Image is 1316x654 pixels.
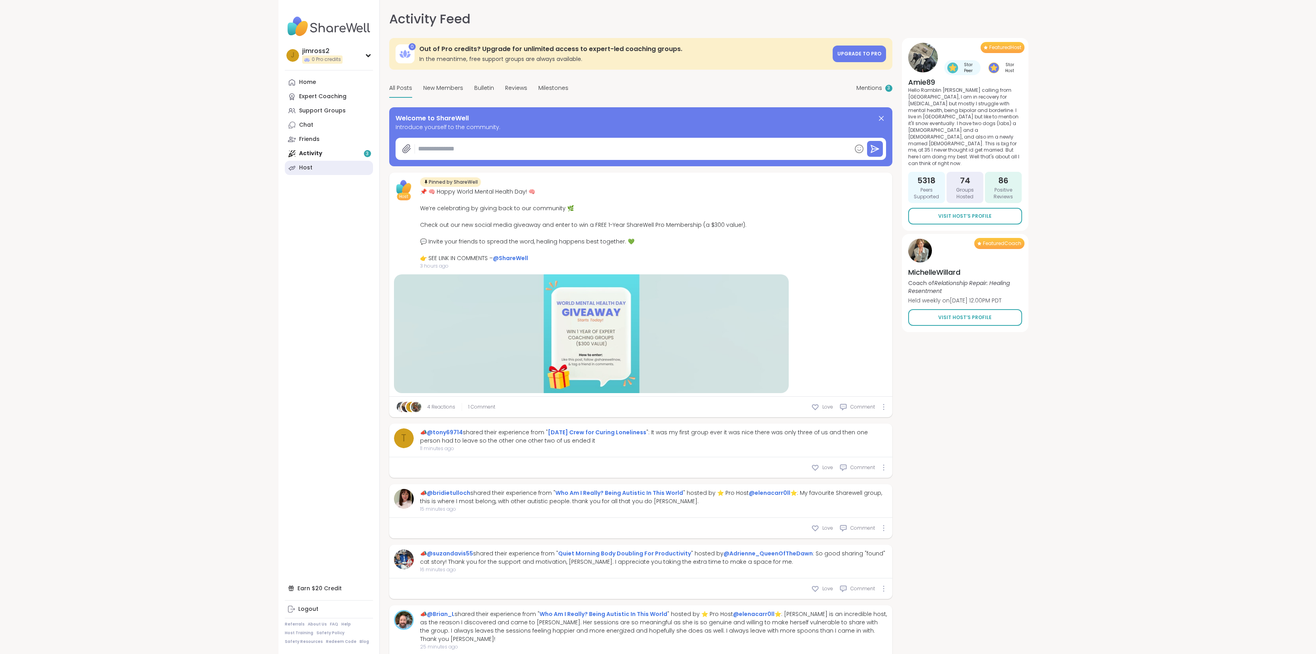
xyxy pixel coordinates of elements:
span: Mentions [856,84,882,92]
h1: Activity Feed [389,10,470,29]
a: @ShareWell [493,254,528,262]
a: Who Am I Really? Being Autistic In This World [540,610,667,618]
a: Upgrade to Pro [833,46,886,62]
span: Reviews [505,84,527,92]
img: amyvaninetti [397,402,407,412]
span: Featured Coach [983,240,1021,247]
span: Introduce yourself to the community. [396,123,886,131]
span: Love [822,525,833,532]
span: Milestones [538,84,568,92]
a: @elenacarr0ll [733,610,774,618]
span: 74 [960,175,970,186]
img: Star Host [988,63,999,73]
div: 📣 shared their experience from " ": It was my first group ever it was nice there was only three o... [420,428,888,445]
span: Visit Host’s Profile [938,314,992,321]
div: 📣 shared their experience from " " hosted by ⭐ Pro Host ⭐: My favourite Sharewell group, this is ... [420,489,888,506]
span: Comment [850,403,875,411]
span: 0 Pro credits [312,56,341,63]
a: FAQ [330,622,338,627]
a: Host Training [285,630,313,636]
div: 📣 shared their experience from " " hosted by : So good sharing "found" cat story! Thank you for t... [420,549,888,566]
img: Amie89 [908,43,938,72]
div: Host [299,164,312,172]
span: All Posts [389,84,412,92]
a: Visit Host’s Profile [908,309,1022,326]
div: Expert Coaching [299,93,347,101]
div: 📣 shared their experience from " " hosted by ⭐ Pro Host ⭐: [PERSON_NAME] is an incredible host, a... [420,610,888,643]
img: johndukejr [401,402,412,412]
a: Expert Coaching [285,89,373,104]
span: 5318 [917,175,935,186]
a: Logout [285,602,373,616]
div: 📌 🧠 Happy World Mental Health Day! 🧠 We’re celebrating by giving back to our community 🌿 Check ou... [420,188,746,262]
a: Friends [285,132,373,146]
span: Star Host [1001,62,1019,74]
span: t [401,431,406,445]
a: @tony69714 [427,428,463,436]
a: Chat [285,118,373,132]
a: Brian_L [394,610,414,630]
div: Pinned by ShareWell [420,177,481,187]
a: @Brian_L [427,610,454,618]
span: Visit Host’s Profile [938,213,992,220]
span: Love [822,403,833,411]
a: Host [285,161,373,175]
a: @elenacarr0ll [749,489,790,497]
a: Blog [360,639,369,644]
span: New Members [423,84,463,92]
span: 25 minutes ago [420,643,888,650]
span: 15 minutes ago [420,506,888,513]
a: Help [341,622,351,627]
a: @Adrienne_QueenOfTheDawn [723,549,813,557]
span: 11 minutes ago [420,445,888,452]
img: ShareWell [394,177,414,197]
a: t [394,428,414,448]
span: Bulletin [474,84,494,92]
a: About Us [308,622,327,627]
a: Quiet Morning Body Doubling For Productivity [558,549,691,557]
span: Featured Host [989,44,1021,51]
img: suzandavis55 [394,549,414,569]
a: Safety Policy [316,630,345,636]
img: MichelleWillard [908,239,932,262]
span: Love [822,585,833,592]
a: 4 Reactions [427,403,455,411]
a: [DATE] Crew for Curing Loneliness [548,428,646,436]
div: Friends [299,135,320,143]
span: Love [822,464,833,471]
img: Brian_L [395,611,413,629]
p: Held weekly on [DATE] 12:00PM PDT [908,297,1022,304]
i: Relationship Repair: Healing Resentment [908,279,1010,295]
span: Host [399,194,408,200]
img: bridietulloch [394,489,414,509]
span: m [409,402,414,412]
a: Visit Host’s Profile [908,208,1022,224]
span: 86 [998,175,1008,186]
div: Chat [299,121,313,129]
div: Home [299,78,316,86]
a: @bridietulloch [427,489,470,497]
span: Welcome to ShareWell [396,114,469,123]
span: Comment [850,585,875,592]
span: 3 hours ago [420,262,746,270]
span: Comment [850,464,875,471]
a: Referrals [285,622,305,627]
span: Star Peer [960,62,977,74]
a: Who Am I Really? Being Autistic In This World [555,489,683,497]
span: 3 [887,85,890,91]
h4: Amie89 [908,77,1022,87]
div: Earn $20 Credit [285,581,373,595]
span: 1 Comment [468,403,495,411]
span: Peers Supported [911,187,942,200]
h4: MichelleWillard [908,267,1022,277]
p: Coach of [908,279,1022,295]
h3: Out of Pro credits? Upgrade for unlimited access to expert-led coaching groups. [419,45,828,53]
p: Hello Ramblin [PERSON_NAME] calling from [GEOGRAPHIC_DATA], I am in recovery for [MEDICAL_DATA] b... [908,87,1022,167]
a: Safety Resources [285,639,323,644]
span: Upgrade to Pro [837,50,881,57]
span: Positive Reviews [988,187,1019,200]
a: @suzandavis55 [427,549,473,557]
